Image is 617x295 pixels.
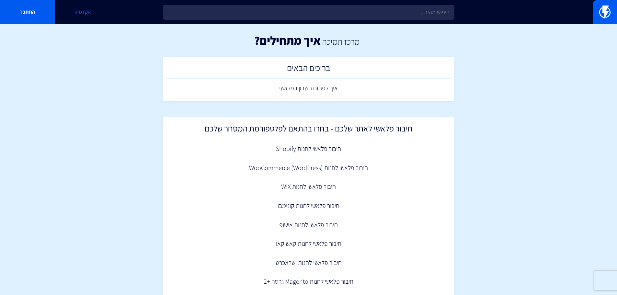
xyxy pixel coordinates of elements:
[166,139,451,158] a: חיבור פלאשי לחנות Shopify
[169,124,448,136] h2: חיבור פלאשי לאתר שלכם - בחרו בהתאם לפלטפורמת המסחר שלכם
[166,158,451,177] a: חיבור פלאשי לחנות (WooCommerce (WordPress
[166,253,451,272] a: חיבור פלאשי לחנות ישראכרט
[169,63,448,76] h2: ברוכים הבאים
[166,272,451,291] a: חיבור פלאשי לחנות Magento גרסה +2
[166,120,451,140] a: חיבור פלאשי לאתר שלכם - בחרו בהתאם לפלטפורמת המסחר שלכם
[166,196,451,215] a: חיבור פלאשי לחנות קונימבו
[322,36,360,47] a: מרכז תמיכה
[163,5,454,20] input: חיפוש מהיר...
[254,34,321,47] h1: איך מתחילים?
[166,79,451,98] a: איך לפתוח חשבון בפלאשי
[166,234,451,253] a: חיבור פלאשי לחנות קאש קאו
[166,177,451,196] a: חיבור פלאשי לחנות WIX
[166,60,451,79] a: ברוכים הבאים
[166,215,451,234] a: חיבור פלאשי לחנות אישופ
